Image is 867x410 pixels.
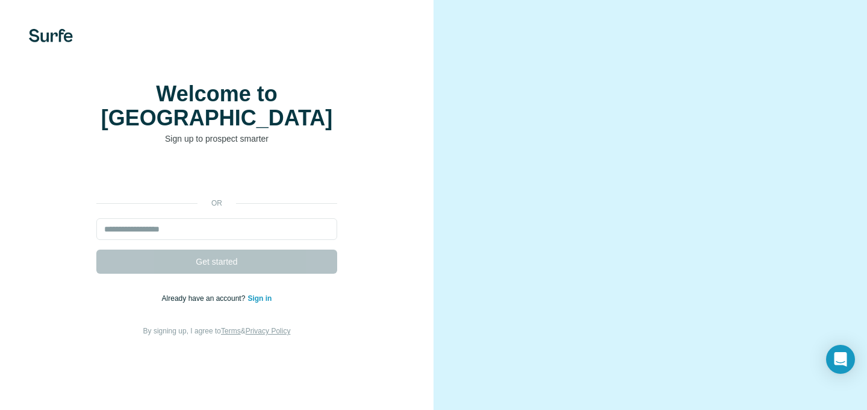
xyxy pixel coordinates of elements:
span: By signing up, I agree to & [143,327,291,335]
img: Surfe's logo [29,29,73,42]
a: Privacy Policy [246,327,291,335]
div: Open Intercom Messenger [826,345,855,374]
p: Sign up to prospect smarter [96,133,337,145]
p: or [197,198,236,209]
span: Already have an account? [162,294,248,303]
a: Terms [221,327,241,335]
h1: Welcome to [GEOGRAPHIC_DATA] [96,82,337,130]
iframe: Sign in with Google Button [90,163,343,189]
a: Sign in [247,294,272,303]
